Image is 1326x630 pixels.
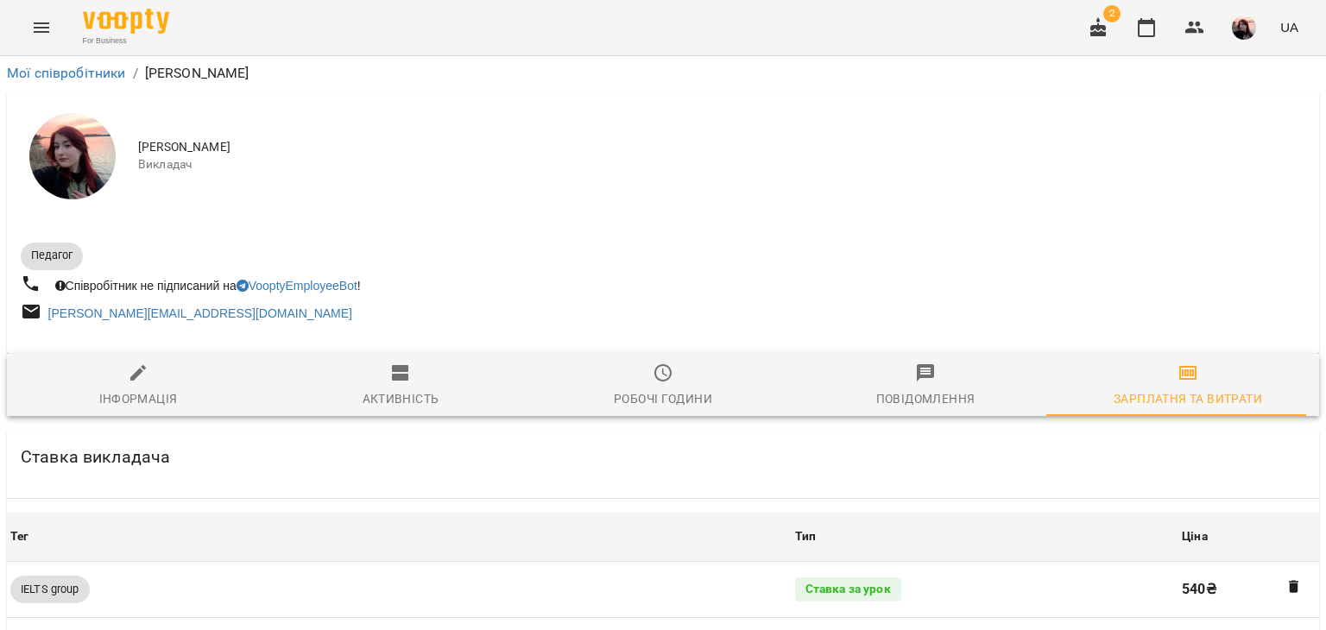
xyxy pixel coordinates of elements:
a: Мої співробітники [7,65,126,81]
span: Викладач [138,156,1305,173]
span: Педагог [21,248,83,263]
div: Інформація [99,388,178,409]
h6: Ставка викладача [21,444,170,470]
a: [PERSON_NAME][EMAIL_ADDRESS][DOMAIN_NAME] [48,306,352,320]
div: Ставка за урок [795,577,901,602]
span: For Business [83,35,169,47]
nav: breadcrumb [7,63,1319,84]
div: Зарплатня та Витрати [1114,388,1262,409]
p: [PERSON_NAME] [145,63,249,84]
img: Voopty Logo [83,9,169,34]
img: Аліна Гушинець [29,113,116,199]
img: 593dfa334cc66595748fde4e2f19f068.jpg [1232,16,1256,40]
div: Робочі години [614,388,712,409]
span: [PERSON_NAME] [138,139,1305,156]
th: Тип [792,513,1178,561]
li: / [133,63,138,84]
th: Ціна [1178,513,1319,561]
span: 2 [1103,5,1121,22]
div: Повідомлення [876,388,976,409]
a: VooptyEmployeeBot [237,279,357,293]
th: Тег [7,513,792,561]
button: Menu [21,7,62,48]
span: IELTS group [10,582,90,597]
span: UA [1280,18,1298,36]
div: Співробітник не підписаний на ! [52,274,364,298]
p: 540 ₴ [1182,579,1316,600]
button: UA [1273,11,1305,43]
div: Активність [363,388,439,409]
button: Видалити [1283,576,1305,598]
